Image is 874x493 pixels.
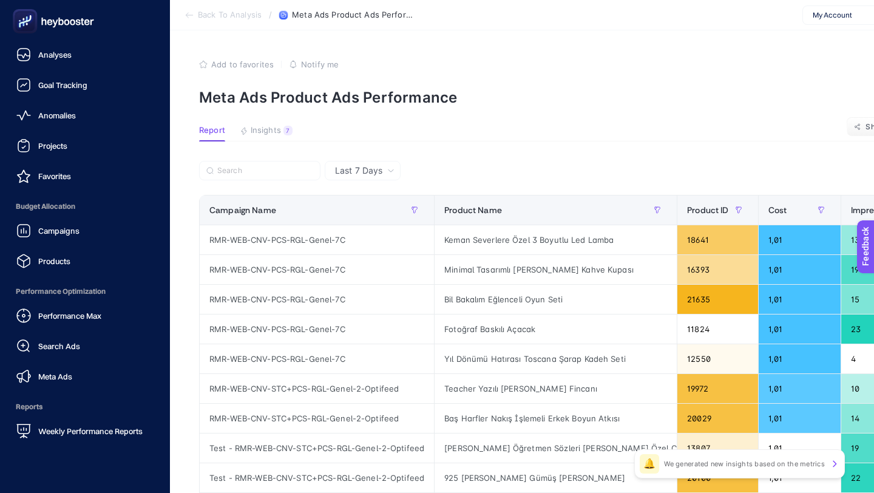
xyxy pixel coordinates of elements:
span: Last 7 Days [335,165,382,177]
span: Cost [768,205,787,215]
a: Products [10,249,160,273]
span: Reports [10,395,160,419]
div: Test - RMR-WEB-CNV-STC+PCS-RGL-Genel-2-Optifeed [200,433,434,463]
span: Insights [251,126,281,135]
span: Back To Analysis [198,10,262,20]
div: 1,01 [759,404,841,433]
div: Minimal Tasarımlı [PERSON_NAME] Kahve Kupası [435,255,677,284]
div: Teacher Yazılı [PERSON_NAME] Fincanı [435,374,677,403]
div: [PERSON_NAME] Öğretmen Sözleri [PERSON_NAME] Özel Çorap [435,433,677,463]
span: Notify me [301,59,339,69]
div: RMR-WEB-CNV-STC+PCS-RGL-Genel-2-Optifeed [200,404,434,433]
div: 1,01 [759,285,841,314]
span: Anomalies [38,110,76,120]
div: 1,01 [759,225,841,254]
span: Products [38,256,70,266]
span: Budget Allocation [10,194,160,219]
a: Meta Ads [10,364,160,389]
span: Meta Ads [38,372,72,381]
div: RMR-WEB-CNV-PCS-RGL-Genel-7C [200,344,434,373]
span: Weekly Performance Reports [38,426,143,436]
span: Performance Optimization [10,279,160,304]
div: Yıl Dönümü Hatırası Toscana Şarap Kadeh Seti [435,344,677,373]
div: 11824 [677,314,757,344]
span: Meta Ads Product Ads Performance [292,10,413,20]
div: Keman Severlere Özel 3 Boyutlu Led Lamba [435,225,677,254]
div: 19972 [677,374,757,403]
span: Campaigns [38,226,80,236]
span: Analyses [38,50,72,59]
div: 21635 [677,285,757,314]
div: 18641 [677,225,757,254]
div: 12550 [677,344,757,373]
div: 7 [283,126,293,135]
a: Goal Tracking [10,73,160,97]
div: RMR-WEB-CNV-PCS-RGL-Genel-7C [200,255,434,284]
div: 20029 [677,404,757,433]
div: RMR-WEB-CNV-PCS-RGL-Genel-7C [200,225,434,254]
span: Feedback [7,4,46,13]
div: 925 [PERSON_NAME] Gümüş [PERSON_NAME] [435,463,677,492]
input: Search [217,166,313,175]
div: 1,01 [759,314,841,344]
span: Goal Tracking [38,80,87,90]
div: RMR-WEB-CNV-PCS-RGL-Genel-7C [200,314,434,344]
button: Notify me [289,59,339,69]
span: Product ID [687,205,728,215]
span: Search Ads [38,341,80,351]
span: Report [199,126,225,135]
span: / [269,10,272,19]
a: Anomalies [10,103,160,127]
span: Projects [38,141,67,151]
a: Weekly Performance Reports [10,419,160,443]
span: Add to favorites [211,59,274,69]
div: Fotoğraf Baskılı Açacak [435,314,677,344]
div: 1,01 [759,344,841,373]
div: RMR-WEB-CNV-STC+PCS-RGL-Genel-2-Optifeed [200,374,434,403]
div: Test - RMR-WEB-CNV-STC+PCS-RGL-Genel-2-Optifeed [200,463,434,492]
a: Campaigns [10,219,160,243]
div: 13807 [677,433,757,463]
p: We generated new insights based on the metrics [664,459,825,469]
div: Baş Harfler Nakış İşlemeli Erkek Boyun Atkısı [435,404,677,433]
div: 🔔 [640,454,659,474]
span: Campaign Name [209,205,276,215]
span: Performance Max [38,311,101,321]
span: Favorites [38,171,71,181]
div: 1,01 [759,433,841,463]
div: Bil Bakalım Eğlenceli Oyun Seti [435,285,677,314]
div: 1,01 [759,255,841,284]
a: Analyses [10,42,160,67]
div: 16393 [677,255,757,284]
span: Product Name [444,205,502,215]
a: Projects [10,134,160,158]
div: 1,01 [759,374,841,403]
button: Add to favorites [199,59,274,69]
div: RMR-WEB-CNV-PCS-RGL-Genel-7C [200,285,434,314]
a: Search Ads [10,334,160,358]
a: Performance Max [10,304,160,328]
a: Favorites [10,164,160,188]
